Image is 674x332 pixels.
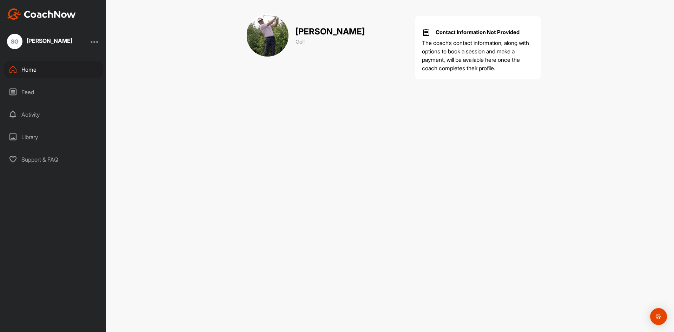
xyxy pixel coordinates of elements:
div: SG [7,34,22,49]
p: [PERSON_NAME] [296,25,365,38]
div: Home [4,61,103,78]
img: info [422,28,430,37]
div: Support & FAQ [4,151,103,168]
img: cover [246,14,289,57]
img: CoachNow [7,8,76,20]
div: Library [4,128,103,146]
div: Activity [4,106,103,123]
p: Contact Information Not Provided [436,28,520,37]
p: The coach’s contact information, along with options to book a session and make a payment, will be... [422,39,534,72]
p: Golf [296,38,365,46]
div: Open Intercom Messenger [650,308,667,325]
div: [PERSON_NAME] [27,38,72,44]
div: Feed [4,83,103,101]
